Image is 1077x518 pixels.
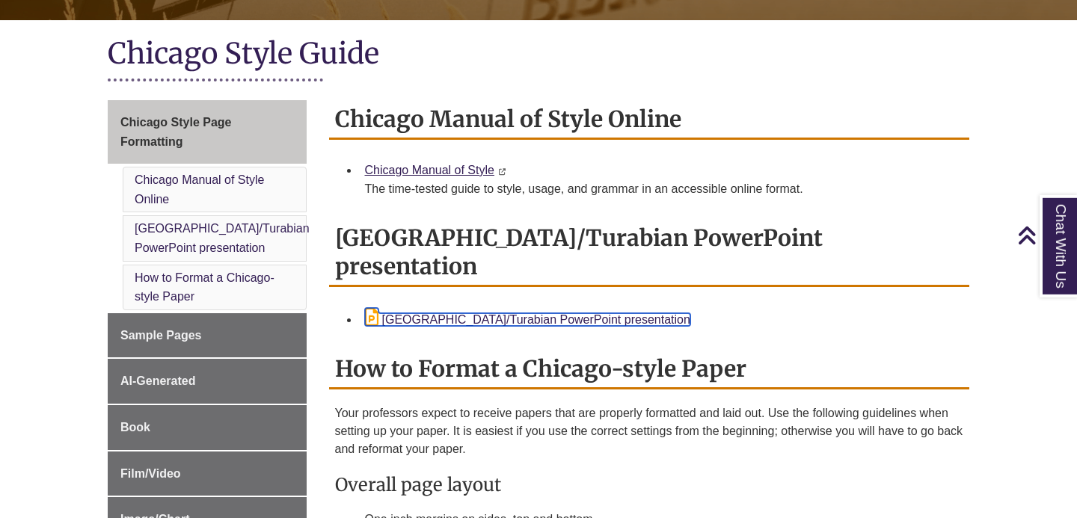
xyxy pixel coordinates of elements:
span: Book [120,421,150,434]
h2: How to Format a Chicago-style Paper [329,350,970,389]
a: Chicago Manual of Style Online [135,173,264,206]
h3: Overall page layout [335,473,964,496]
a: Chicago Manual of Style [365,164,494,176]
a: AI-Generated [108,359,307,404]
p: Your professors expect to receive papers that are properly formatted and laid out. Use the follow... [335,404,964,458]
h2: [GEOGRAPHIC_DATA]/Turabian PowerPoint presentation [329,219,970,287]
a: Chicago Style Page Formatting [108,100,307,164]
a: How to Format a Chicago-style Paper [135,271,274,303]
div: The time-tested guide to style, usage, and grammar in an accessible online format. [365,180,958,198]
a: Film/Video [108,451,307,496]
span: Sample Pages [120,329,202,342]
a: [GEOGRAPHIC_DATA]/Turabian PowerPoint presentation [135,222,310,254]
span: Film/Video [120,467,181,480]
h1: Chicago Style Guide [108,35,969,75]
a: [GEOGRAPHIC_DATA]/Turabian PowerPoint presentation [365,313,690,326]
i: This link opens in a new window [497,168,506,175]
h2: Chicago Manual of Style Online [329,100,970,140]
span: AI-Generated [120,374,195,387]
a: Sample Pages [108,313,307,358]
span: Chicago Style Page Formatting [120,116,232,148]
a: Book [108,405,307,450]
a: Back to Top [1017,225,1073,245]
